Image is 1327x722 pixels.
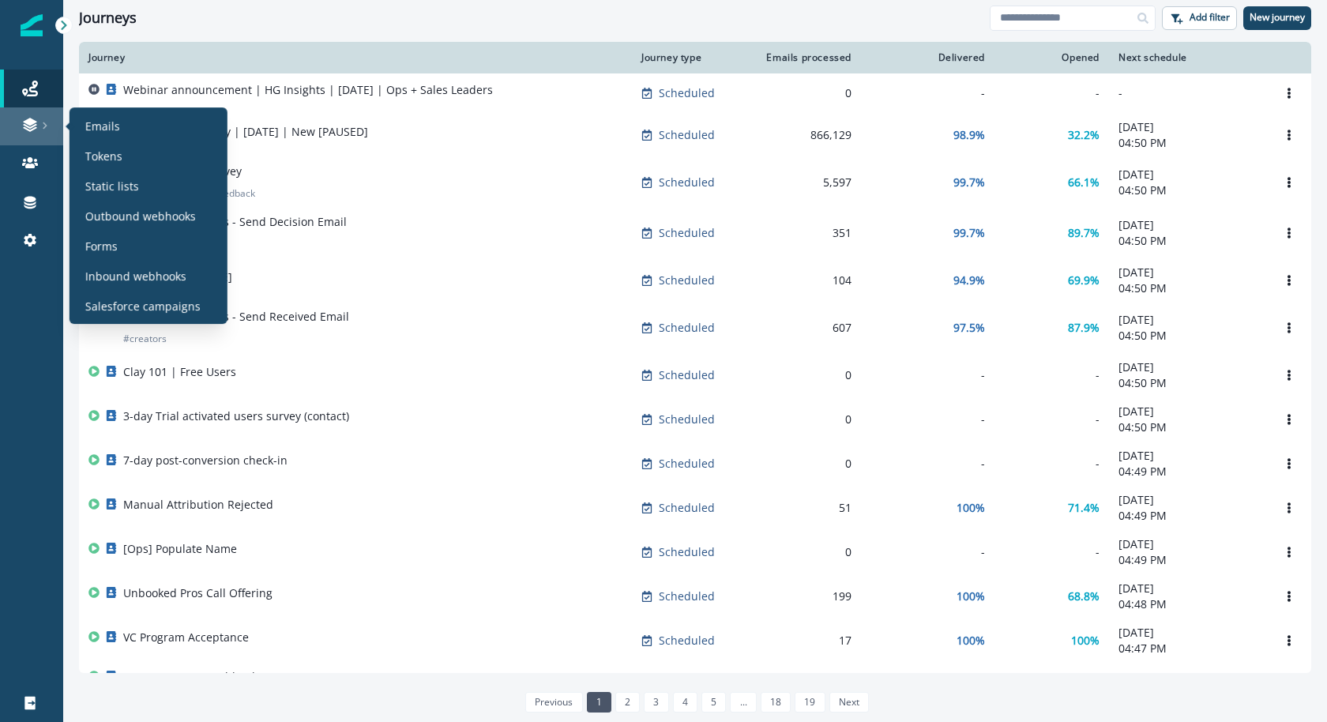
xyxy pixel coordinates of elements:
[1004,85,1100,101] div: -
[79,530,1311,574] a: [Ops] Populate NameScheduled0--[DATE]04:49 PMOptions
[659,367,715,383] p: Scheduled
[1276,585,1302,608] button: Options
[79,303,1311,353] a: Programs - Creators - Send Received Email#creatorsScheduled60797.5%87.9%[DATE]04:50 PMOptions
[1118,404,1257,419] p: [DATE]
[1118,312,1257,328] p: [DATE]
[870,367,985,383] div: -
[76,174,221,197] a: Static lists
[760,225,851,241] div: 351
[1276,123,1302,147] button: Options
[760,544,851,560] div: 0
[521,692,869,713] ul: Pagination
[1276,629,1302,652] button: Options
[123,364,236,380] p: Clay 101 | Free Users
[1250,12,1305,23] p: New journey
[1068,320,1100,336] p: 87.9%
[79,663,1311,713] a: Event Guests to Webhook#eventsScheduled0--[DATE]04:47 PMOptions
[76,144,221,167] a: Tokens
[953,320,985,336] p: 97.5%
[123,82,493,98] p: Webinar announcement | HG Insights | [DATE] | Ops + Sales Leaders
[953,225,985,241] p: 99.7%
[79,113,1311,157] a: Trial Signup Journey | [DATE] | New [PAUSED]Scheduled866,12998.9%32.2%[DATE]04:50 PMOptions
[1276,316,1302,340] button: Options
[870,544,985,560] div: -
[1071,633,1100,649] p: 100%
[1068,127,1100,143] p: 32.2%
[1118,492,1257,508] p: [DATE]
[79,9,137,27] h1: Journeys
[123,408,349,424] p: 3-day Trial activated users survey (contact)
[659,633,715,649] p: Scheduled
[760,367,851,383] div: 0
[870,85,985,101] div: -
[76,114,221,137] a: Emails
[760,127,851,143] div: 866,129
[79,442,1311,486] a: 7-day post-conversion check-inScheduled0--[DATE]04:49 PMOptions
[1276,452,1302,476] button: Options
[615,692,640,713] a: Page 2
[1004,544,1100,560] div: -
[760,589,851,604] div: 199
[1118,51,1257,64] div: Next schedule
[123,331,167,347] p: # creators
[123,585,273,601] p: Unbooked Pros Call Offering
[870,412,985,427] div: -
[760,273,851,288] div: 104
[1068,589,1100,604] p: 68.8%
[673,692,697,713] a: Page 4
[587,692,611,713] a: Page 1 is your current page
[1276,363,1302,387] button: Options
[1190,12,1230,23] p: Add filter
[88,51,622,64] div: Journey
[1118,217,1257,233] p: [DATE]
[76,234,221,258] a: Forms
[1004,412,1100,427] div: -
[1118,536,1257,552] p: [DATE]
[953,175,985,190] p: 99.7%
[1118,464,1257,479] p: 04:49 PM
[953,273,985,288] p: 94.9%
[760,51,851,64] div: Emails processed
[123,214,347,230] p: Programs - Creators - Send Decision Email
[659,85,715,101] p: Scheduled
[79,208,1311,258] a: Programs - Creators - Send Decision Email#creatorsScheduled35199.7%89.7%[DATE]04:50 PMOptions
[659,320,715,336] p: Scheduled
[1276,540,1302,564] button: Options
[1004,51,1100,64] div: Opened
[659,412,715,427] p: Scheduled
[123,309,349,325] p: Programs - Creators - Send Received Email
[1004,456,1100,472] div: -
[79,574,1311,619] a: Unbooked Pros Call OfferingScheduled199100%68.8%[DATE]04:48 PMOptions
[1276,81,1302,105] button: Options
[1118,135,1257,151] p: 04:50 PM
[1118,233,1257,249] p: 04:50 PM
[1276,171,1302,194] button: Options
[1162,6,1237,30] button: Add filter
[760,412,851,427] div: 0
[123,630,249,645] p: VC Program Acceptance
[79,353,1311,397] a: Clay 101 | Free UsersScheduled0--[DATE]04:50 PMOptions
[1118,641,1257,656] p: 04:47 PM
[1118,596,1257,612] p: 04:48 PM
[1276,269,1302,292] button: Options
[76,204,221,228] a: Outbound webhooks
[659,589,715,604] p: Scheduled
[1118,672,1257,688] p: [DATE]
[870,456,985,472] div: -
[760,320,851,336] div: 607
[85,268,186,284] p: Inbound webhooks
[1118,182,1257,198] p: 04:50 PM
[1276,496,1302,520] button: Options
[760,85,851,101] div: 0
[123,497,273,513] p: Manual Attribution Rejected
[1118,119,1257,135] p: [DATE]
[1118,508,1257,524] p: 04:49 PM
[79,157,1311,208] a: Enterprise NPS Survey#NPS#customer#feedbackScheduled5,59799.7%66.1%[DATE]04:50 PMOptions
[1243,6,1311,30] button: New journey
[123,453,288,468] p: 7-day post-conversion check-in
[1068,175,1100,190] p: 66.1%
[85,118,120,134] p: Emails
[1118,448,1257,464] p: [DATE]
[870,51,985,64] div: Delivered
[79,619,1311,663] a: VC Program AcceptanceScheduled17100%100%[DATE]04:47 PMOptions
